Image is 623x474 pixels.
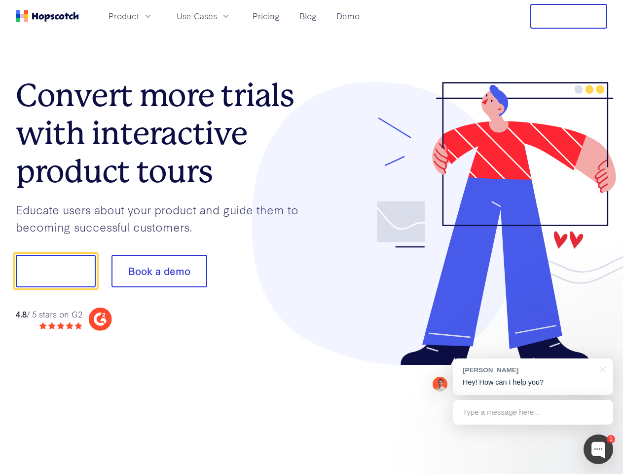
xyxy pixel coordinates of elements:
strong: 4.8 [16,308,27,319]
div: / 5 stars on G2 [16,308,82,320]
span: Use Cases [177,10,217,22]
button: Free Trial [530,4,607,29]
h1: Convert more trials with interactive product tours [16,77,312,190]
button: Show me! [16,255,96,287]
a: Blog [295,8,321,24]
div: [PERSON_NAME] [463,365,593,375]
button: Use Cases [171,8,237,24]
span: Product [109,10,139,22]
a: Demo [332,8,364,24]
div: Type a message here... [453,400,613,425]
div: 1 [607,435,615,443]
a: Home [16,10,79,22]
button: Book a demo [111,255,207,287]
a: Pricing [249,8,284,24]
p: Hey! How can I help you? [463,377,603,388]
button: Product [103,8,159,24]
p: Educate users about your product and guide them to becoming successful customers. [16,201,312,235]
img: Mark Spera [433,377,447,392]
